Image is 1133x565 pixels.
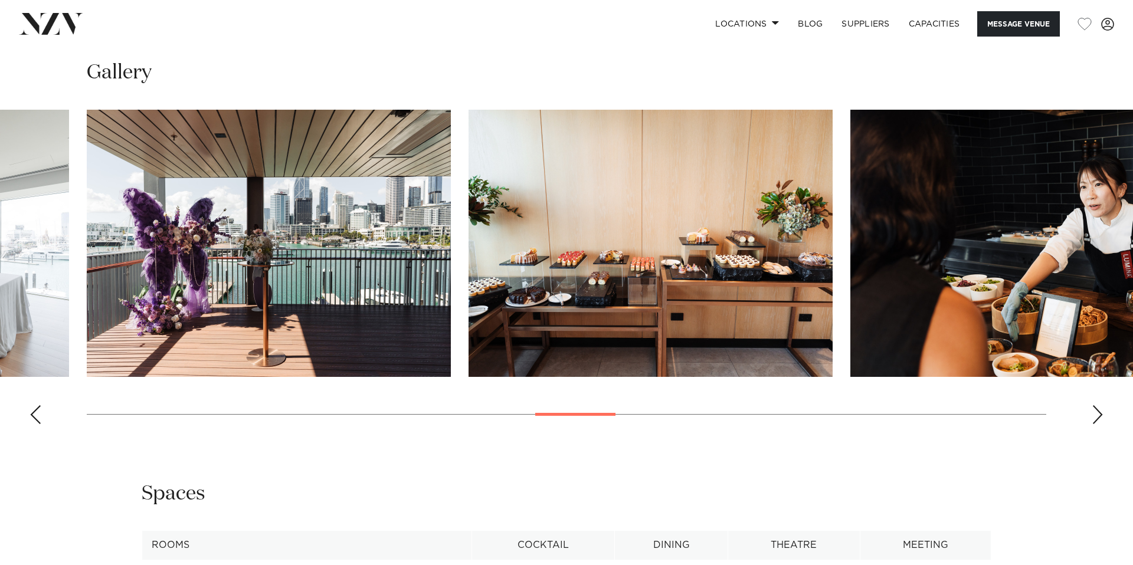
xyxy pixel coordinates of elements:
a: BLOG [788,11,832,37]
th: Theatre [728,531,860,560]
a: Locations [706,11,788,37]
h2: Spaces [142,481,205,507]
th: Rooms [142,531,472,560]
th: Meeting [860,531,991,560]
swiper-slide: 15 / 30 [87,110,451,377]
a: Capacities [899,11,970,37]
h2: Gallery [87,60,152,86]
th: Dining [615,531,728,560]
swiper-slide: 16 / 30 [469,110,833,377]
img: nzv-logo.png [19,13,83,34]
a: SUPPLIERS [832,11,899,37]
th: Cocktail [472,531,615,560]
button: Message Venue [977,11,1060,37]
